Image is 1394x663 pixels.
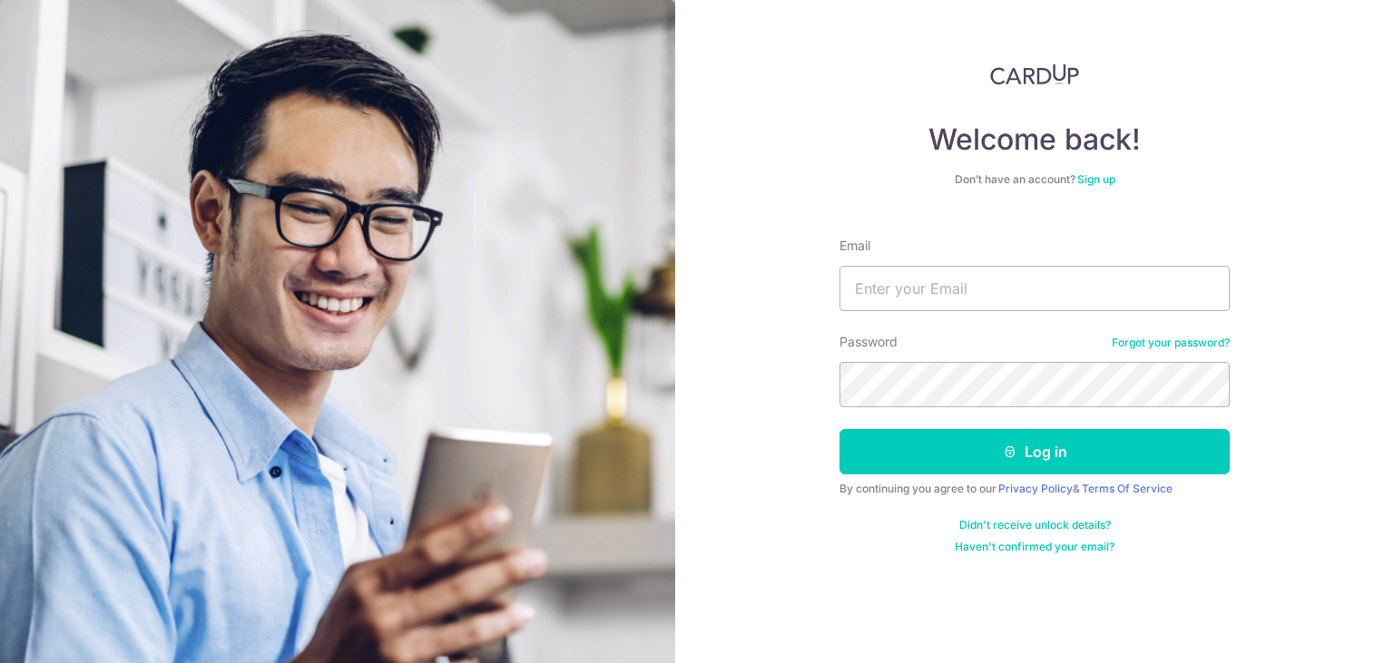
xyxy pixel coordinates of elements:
div: Don’t have an account? [839,172,1230,187]
button: Log in [839,429,1230,474]
a: Didn't receive unlock details? [959,518,1111,532]
a: Privacy Policy [998,482,1073,495]
a: Haven't confirmed your email? [955,540,1114,554]
label: Password [839,333,898,351]
input: Enter your Email [839,266,1230,311]
div: By continuing you agree to our & [839,482,1230,496]
a: Forgot your password? [1112,336,1230,350]
label: Email [839,237,870,255]
a: Terms Of Service [1082,482,1173,495]
a: Sign up [1077,172,1115,186]
img: CardUp Logo [990,63,1079,85]
h4: Welcome back! [839,122,1230,158]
